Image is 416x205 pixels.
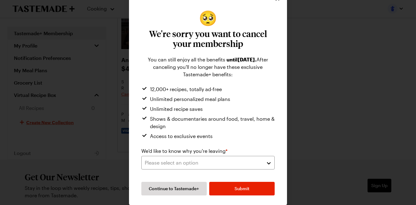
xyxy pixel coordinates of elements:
div: You can still enjoy all the benefits After canceling you'll no longer have these exclusive Tastem... [141,56,275,78]
span: Continue to Tastemade+ [149,186,199,192]
span: Access to exclusive events [150,132,213,140]
button: Submit [209,182,275,195]
button: Please select an option [141,156,275,169]
button: Continue to Tastemade+ [141,182,207,195]
span: until [DATE] . [227,56,256,62]
h3: We're sorry you want to cancel your membership [141,29,275,48]
label: We'd like to know why you're leaving [141,147,227,155]
span: 12,000+ recipes, totally ad-free [150,86,222,93]
span: Unlimited personalized meal plans [150,95,230,103]
span: Submit [235,186,249,192]
span: Shows & documentaries around food, travel, home & design [150,115,275,130]
span: pleading face emoji [199,10,217,25]
span: Unlimited recipe saves [150,105,203,113]
div: Please select an option [145,159,262,166]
